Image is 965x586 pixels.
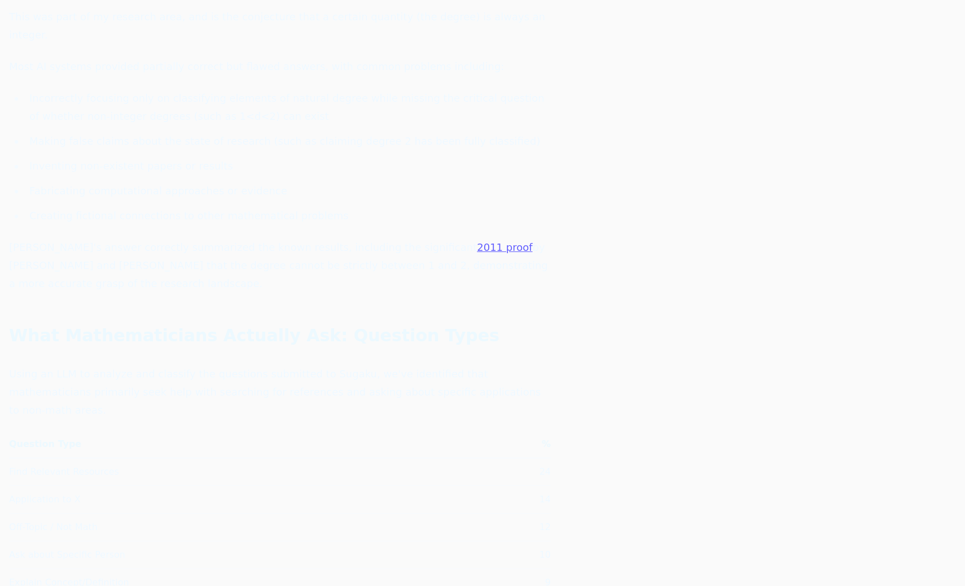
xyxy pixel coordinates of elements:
p: Using an LLM to analyze and classify the questions submitted to Sugaku, we've identified that mat... [9,365,551,419]
p: This was part of my research area, and is the conjecture that a certain quantity (the degree) is ... [9,8,551,44]
li: Fabricating computational approaches or evidence [25,182,551,200]
p: [PERSON_NAME]'s answer correctly summarized the known results, including the significant by [PERS... [9,238,551,293]
td: 14 [490,485,551,513]
p: Most AI systems provided partially correct but flawed answers, with common problems including: [9,58,551,76]
th: Question Type [9,437,490,458]
th: % [490,437,551,458]
td: 12 [490,513,551,541]
a: 2011 proof [477,241,532,253]
td: 24 [490,458,551,485]
li: Making false claims about the state of research (such as claiming degree 2 has been fully classif... [25,132,551,150]
h2: What Mathematicians Actually Ask: Question Types [9,324,551,347]
td: Off-Topic / Not Math [9,513,490,541]
td: Find Relevant Resources [9,458,490,485]
li: Incorrectly focusing only on classifying elements of natural degree while missing the critical qu... [25,89,551,125]
td: Ask about Specific Person [9,541,490,568]
li: Inventing non-existent papers or results [25,157,551,175]
td: 10 [490,541,551,568]
li: Creating fictional connections to other mathematical problems [25,207,551,225]
td: Application to X [9,485,490,513]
